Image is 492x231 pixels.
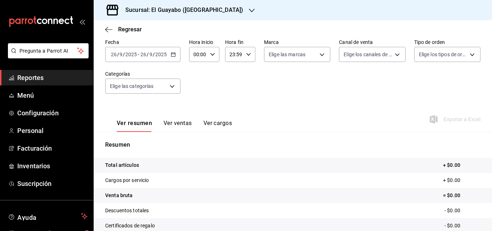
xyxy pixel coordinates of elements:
button: Ver ventas [164,120,192,132]
div: navigation tabs [117,120,232,132]
span: Configuración [17,108,88,118]
label: Fecha [105,40,180,45]
span: Menú [17,90,88,100]
button: Regresar [105,26,142,33]
p: - $0.00 [444,207,480,214]
button: Ver resumen [117,120,152,132]
h3: Sucursal: El Guayabo ([GEOGRAPHIC_DATA]) [120,6,243,14]
input: -- [140,52,147,57]
label: Hora fin [225,40,255,45]
span: Facturación [17,143,88,153]
button: Ver cargos [203,120,232,132]
button: Pregunta a Parrot AI [8,43,89,58]
a: Pregunta a Parrot AI [5,52,89,60]
input: ---- [125,52,137,57]
span: Elige los tipos de orden [419,51,467,58]
span: Suscripción [17,179,88,188]
input: -- [111,52,117,57]
span: / [147,52,149,57]
span: Elige las categorías [110,83,154,90]
p: Certificados de regalo [105,222,155,230]
span: / [123,52,125,57]
p: Descuentos totales [105,207,149,214]
span: Inventarios [17,161,88,171]
input: -- [149,52,153,57]
button: open_drawer_menu [79,19,85,25]
span: Regresar [118,26,142,33]
p: + $0.00 [443,177,480,184]
p: Cargos por servicio [105,177,149,184]
label: Canal de venta [339,40,405,45]
p: Total artículos [105,161,139,169]
span: / [153,52,155,57]
p: = $0.00 [443,192,480,199]
span: - [138,52,139,57]
span: / [117,52,119,57]
label: Categorías [105,71,180,76]
label: Hora inicio [189,40,219,45]
p: + $0.00 [443,161,480,169]
input: -- [119,52,123,57]
span: Pregunta a Parrot AI [19,47,77,55]
label: Tipo de orden [414,40,480,45]
span: Elige las marcas [269,51,305,58]
span: Elige los canales de venta [344,51,392,58]
p: Resumen [105,141,480,149]
input: ---- [155,52,167,57]
span: Ayuda [17,212,78,221]
span: Reportes [17,73,88,83]
p: Venta bruta [105,192,133,199]
p: - $0.00 [444,222,480,230]
label: Marca [264,40,330,45]
span: Personal [17,126,88,136]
